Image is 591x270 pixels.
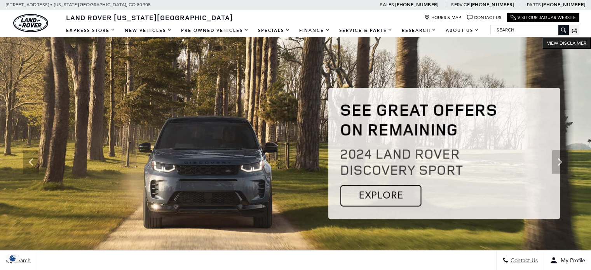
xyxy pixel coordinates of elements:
button: VIEW DISCLAIMER [542,37,591,49]
a: Land Rover [US_STATE][GEOGRAPHIC_DATA] [61,13,238,22]
div: Next [552,150,568,174]
a: Visit Our Jaguar Website [511,15,576,21]
a: Finance [295,24,335,37]
a: [PHONE_NUMBER] [395,2,438,8]
a: [PHONE_NUMBER] [542,2,585,8]
input: Search [491,25,568,35]
section: Click to Open Cookie Consent Modal [4,254,22,262]
a: Hours & Map [424,15,461,21]
img: Land Rover [13,14,48,32]
div: Previous [23,150,39,174]
span: Sales [380,2,394,7]
a: About Us [441,24,484,37]
a: land-rover [13,14,48,32]
a: New Vehicles [120,24,176,37]
a: [PHONE_NUMBER] [471,2,514,8]
a: [STREET_ADDRESS] • [US_STATE][GEOGRAPHIC_DATA], CO 80905 [6,2,151,7]
button: Open user profile menu [544,251,591,270]
span: Land Rover [US_STATE][GEOGRAPHIC_DATA] [66,13,233,22]
a: Service & Parts [335,24,397,37]
a: Research [397,24,441,37]
a: Pre-Owned Vehicles [176,24,253,37]
span: My Profile [558,257,585,264]
a: EXPRESS STORE [61,24,120,37]
span: Parts [527,2,541,7]
img: Opt-Out Icon [4,254,22,262]
span: VIEW DISCLAIMER [547,40,586,46]
a: Contact Us [467,15,501,21]
nav: Main Navigation [61,24,484,37]
span: Service [451,2,469,7]
span: Contact Us [509,257,538,264]
a: Specials [253,24,295,37]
